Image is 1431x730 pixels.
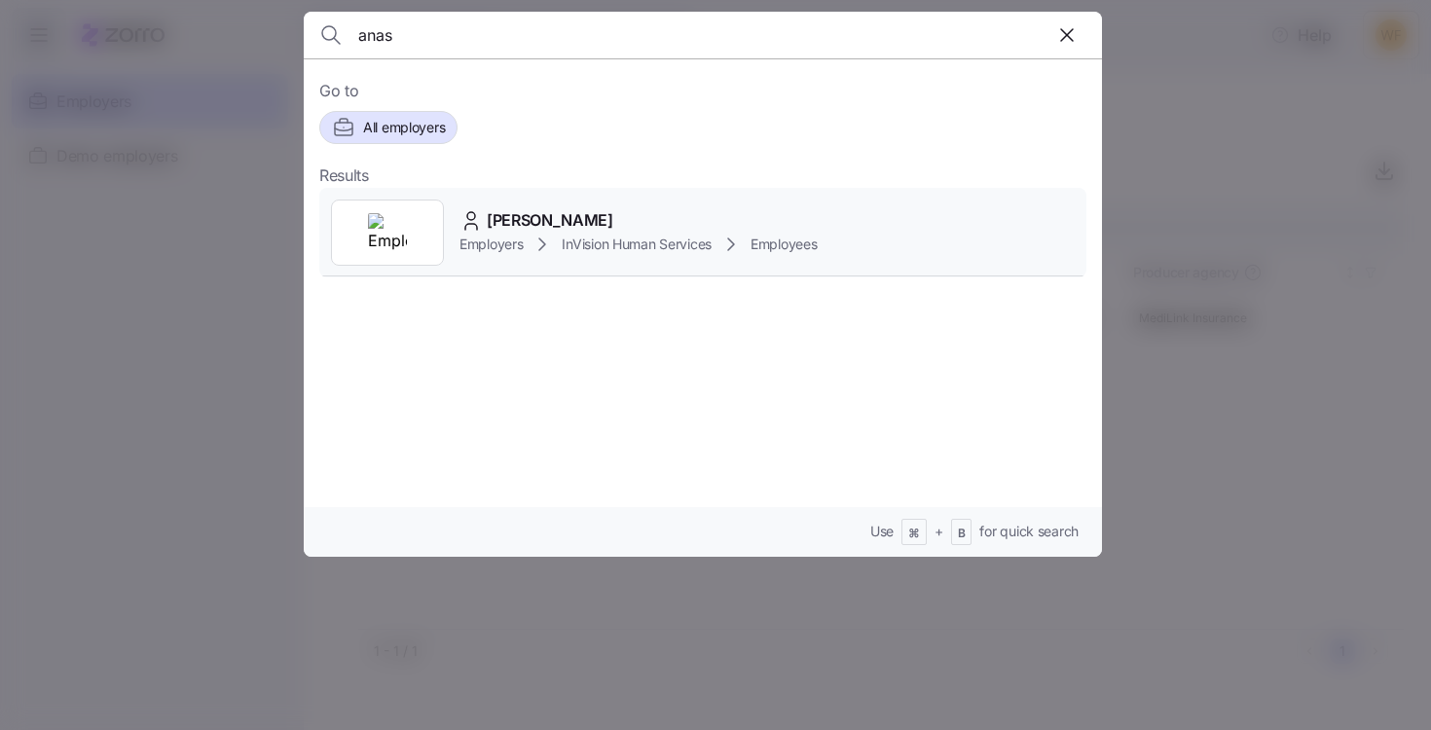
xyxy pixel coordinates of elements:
span: All employers [363,118,445,137]
span: ⌘ [908,526,920,542]
span: Results [319,164,369,188]
span: Employees [751,235,817,254]
span: [PERSON_NAME] [487,208,613,233]
span: B [958,526,966,542]
span: + [935,522,943,541]
img: Employer logo [368,213,407,252]
span: Employers [459,235,523,254]
span: Go to [319,79,1086,103]
span: Use [870,522,894,541]
button: All employers [319,111,458,144]
span: for quick search [979,522,1079,541]
span: InVision Human Services [562,235,712,254]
